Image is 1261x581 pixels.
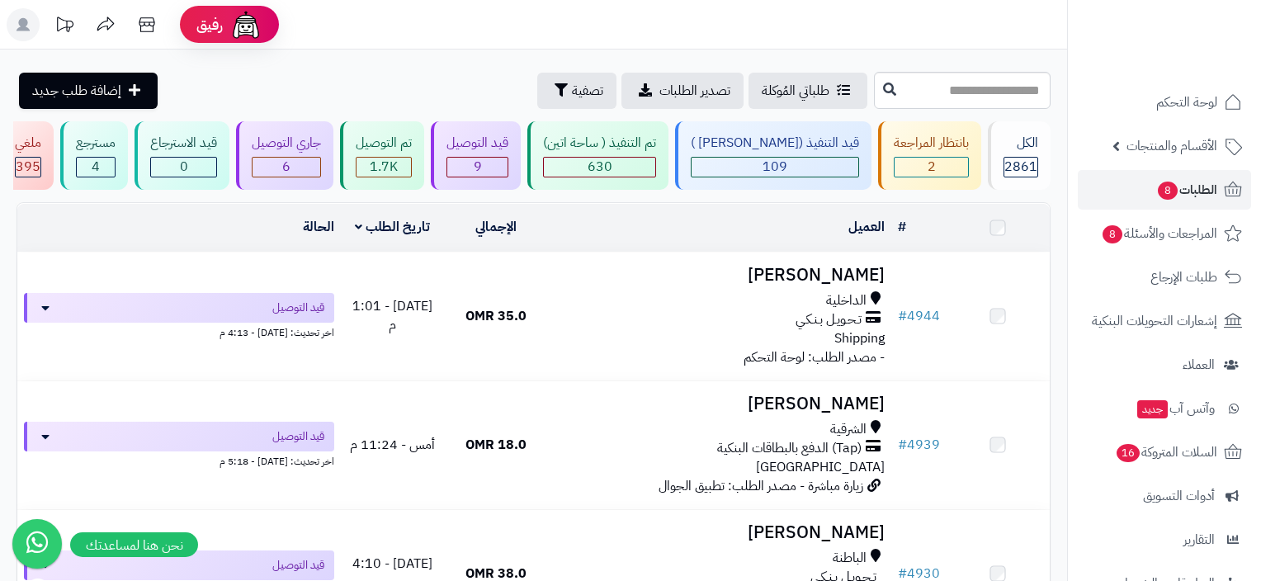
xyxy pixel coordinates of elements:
[898,217,906,237] a: #
[1078,257,1251,297] a: طلبات الإرجاع
[303,217,334,237] a: الحالة
[1078,214,1251,253] a: المراجعات والأسئلة8
[32,81,121,101] span: إضافة طلب جديد
[44,8,85,45] a: تحديثات المنصة
[272,428,324,445] span: قيد التوصيل
[253,158,320,177] div: 6
[1183,353,1215,376] span: العملاء
[554,523,885,542] h3: [PERSON_NAME]
[898,306,907,326] span: #
[537,73,616,109] button: تصفية
[1078,170,1251,210] a: الطلبات8
[749,73,867,109] a: طلباتي المُوكلة
[16,158,40,177] div: 395
[1143,484,1215,508] span: أدوات التسويق
[1136,397,1215,420] span: وآتس آب
[272,300,324,316] span: قيد التوصيل
[272,557,324,574] span: قيد التوصيل
[150,134,217,153] div: قيد الاسترجاع
[352,296,432,335] span: [DATE] - 1:01 م
[1126,135,1217,158] span: الأقسام والمنتجات
[19,73,158,109] a: إضافة طلب جديد
[357,158,411,177] div: 1706
[355,217,430,237] a: تاريخ الطلب
[692,158,858,177] div: 109
[763,157,787,177] span: 109
[547,253,891,380] td: - مصدر الطلب: لوحة التحكم
[196,15,223,35] span: رفيق
[282,157,290,177] span: 6
[1078,432,1251,472] a: السلات المتروكة16
[762,81,829,101] span: طلباتي المُوكلة
[554,394,885,413] h3: [PERSON_NAME]
[826,291,867,310] span: الداخلية
[474,157,482,177] span: 9
[1004,134,1038,153] div: الكل
[350,435,435,455] span: أمس - 11:24 م
[833,549,867,568] span: الباطنة
[1115,441,1217,464] span: السلات المتروكة
[131,121,233,190] a: قيد الاسترجاع 0
[1101,222,1217,245] span: المراجعات والأسئلة
[848,217,885,237] a: العميل
[1004,157,1037,177] span: 2861
[898,435,940,455] a: #4939
[180,157,188,177] span: 0
[337,121,427,190] a: تم التوصيل 1.7K
[151,158,216,177] div: 0
[16,157,40,177] span: 395
[92,157,100,177] span: 4
[76,134,116,153] div: مسترجع
[895,158,968,177] div: 2
[1103,225,1122,243] span: 8
[1078,476,1251,516] a: أدوات التسويق
[691,134,859,153] div: قيد التنفيذ ([PERSON_NAME] )
[621,73,744,109] a: تصدير الطلبات
[356,134,412,153] div: تم التوصيل
[1137,400,1168,418] span: جديد
[475,217,517,237] a: الإجمالي
[834,328,885,348] span: Shipping
[875,121,985,190] a: بانتظار المراجعة 2
[544,158,655,177] div: 630
[659,81,730,101] span: تصدير الطلبات
[446,134,508,153] div: قيد التوصيل
[554,266,885,285] h3: [PERSON_NAME]
[370,157,398,177] span: 1.7K
[1158,182,1178,200] span: 8
[1149,46,1245,81] img: logo-2.png
[57,121,131,190] a: مسترجع 4
[572,81,603,101] span: تصفية
[524,121,672,190] a: تم التنفيذ ( ساحة اتين) 630
[1078,345,1251,385] a: العملاء
[15,134,41,153] div: ملغي
[1156,91,1217,114] span: لوحة التحكم
[465,306,527,326] span: 35.0 OMR
[1078,83,1251,122] a: لوحة التحكم
[717,439,862,458] span: (Tap) الدفع بالبطاقات البنكية
[229,8,262,41] img: ai-face.png
[1078,520,1251,560] a: التقارير
[588,157,612,177] span: 630
[659,476,863,496] span: زيارة مباشرة - مصدر الطلب: تطبيق الجوال
[1078,389,1251,428] a: وآتس آبجديد
[24,451,334,469] div: اخر تحديث: [DATE] - 5:18 م
[77,158,115,177] div: 4
[447,158,508,177] div: 9
[427,121,524,190] a: قيد التوصيل 9
[233,121,337,190] a: جاري التوصيل 6
[796,310,862,329] span: تـحـويـل بـنـكـي
[1150,266,1217,289] span: طلبات الإرجاع
[1156,178,1217,201] span: الطلبات
[1092,309,1217,333] span: إشعارات التحويلات البنكية
[24,323,334,340] div: اخر تحديث: [DATE] - 4:13 م
[928,157,936,177] span: 2
[830,420,867,439] span: الشرقية
[465,435,527,455] span: 18.0 OMR
[894,134,969,153] div: بانتظار المراجعة
[898,435,907,455] span: #
[252,134,321,153] div: جاري التوصيل
[1117,444,1140,462] span: 16
[1183,528,1215,551] span: التقارير
[985,121,1054,190] a: الكل2861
